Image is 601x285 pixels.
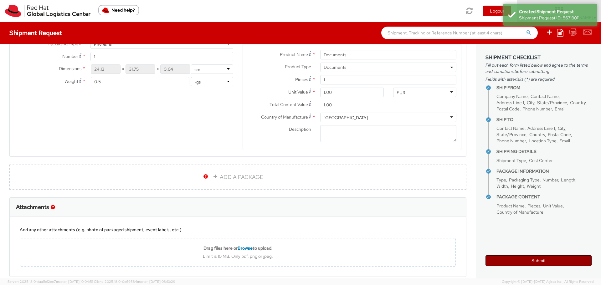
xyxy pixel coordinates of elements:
[496,132,527,137] span: State/Province
[261,114,308,120] span: Country of Manufacture
[9,29,62,36] h4: Shipment Request
[496,209,543,215] span: Country of Manufacture
[548,132,571,137] span: Postal Code
[64,79,78,84] span: Weight
[527,203,540,209] span: Pieces
[496,125,525,131] span: Contact Name
[160,64,190,74] input: Height
[8,279,93,284] span: Server: 2025.18.0-daa1fe12ee7
[485,55,592,60] h3: Shipment Checklist
[137,279,175,284] span: master, [DATE] 08:10:29
[519,8,593,15] div: Created Shipment Request
[531,94,559,99] span: Contact Name
[496,203,525,209] span: Product Name
[295,77,308,82] span: Pieces
[324,64,453,70] span: Documents
[94,41,112,48] div: Envelope
[155,64,160,74] span: X
[288,89,308,95] span: Unit Value
[59,66,81,71] span: Dimensions
[570,100,586,105] span: Country
[509,177,540,183] span: Packaging Type
[555,106,565,112] span: Email
[496,138,526,144] span: Phone Number
[522,106,552,112] span: Phone Number
[483,6,511,16] button: Logout
[496,177,506,183] span: Type
[62,53,78,59] span: Number
[16,204,49,210] h3: Attachments
[320,63,456,72] span: Documents
[126,64,155,74] input: Width
[496,183,508,189] span: Width
[238,245,253,251] span: Browse
[20,226,456,233] div: Add any other attachments (e.g. photo of packaged shipment, event labels, etc.)
[543,203,563,209] span: Unit Value
[537,100,567,105] span: State/Province
[542,177,558,183] span: Number
[559,138,570,144] span: Email
[496,85,592,90] h4: Ship From
[529,138,557,144] span: Location Type
[381,27,538,39] input: Shipment, Tracking or Reference Number (at least 4 chars)
[496,195,592,199] h4: Package Content
[91,64,121,74] input: Length
[270,102,308,107] span: Total Content Value
[519,15,593,21] div: Shipment Request ID: 56713011
[496,169,592,174] h4: Package Information
[9,165,466,190] a: ADD A PACKAGE
[527,183,541,189] span: Weight
[485,76,592,82] span: Fields with asterisks (*) are required
[98,5,139,15] button: Need help?
[561,177,575,183] span: Length
[502,279,593,284] span: Copyright © [DATE]-[DATE] Agistix Inc., All Rights Reserved
[496,100,524,105] span: Address Line 1
[56,279,93,284] span: master, [DATE] 10:04:51
[485,255,592,266] button: Submit
[289,126,311,132] span: Description
[20,253,455,259] div: Limit is 10 MB. Only pdf, png or jpeg.
[496,158,526,163] span: Shipment Type
[324,115,368,121] div: [GEOGRAPHIC_DATA]
[527,125,555,131] span: Address Line 1
[121,64,126,74] span: X
[558,125,565,131] span: City
[527,100,534,105] span: City
[203,245,273,251] b: Drag files here or to upload.
[397,89,405,96] div: EUR
[496,106,520,112] span: Postal Code
[48,41,78,47] span: Packaging Type
[280,52,308,57] span: Product Name
[529,132,545,137] span: Country
[496,117,592,122] h4: Ship To
[5,5,90,17] img: rh-logistics-00dfa346123c4ec078e1.svg
[485,62,592,74] span: Fill out each form listed below and agree to the terms and conditions before submitting
[529,158,553,163] span: Cost Center
[496,94,528,99] span: Company Name
[496,149,592,154] h4: Shipping Details
[285,64,311,69] span: Product Type
[94,279,175,284] span: Client: 2025.18.0-0e69584
[511,183,524,189] span: Height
